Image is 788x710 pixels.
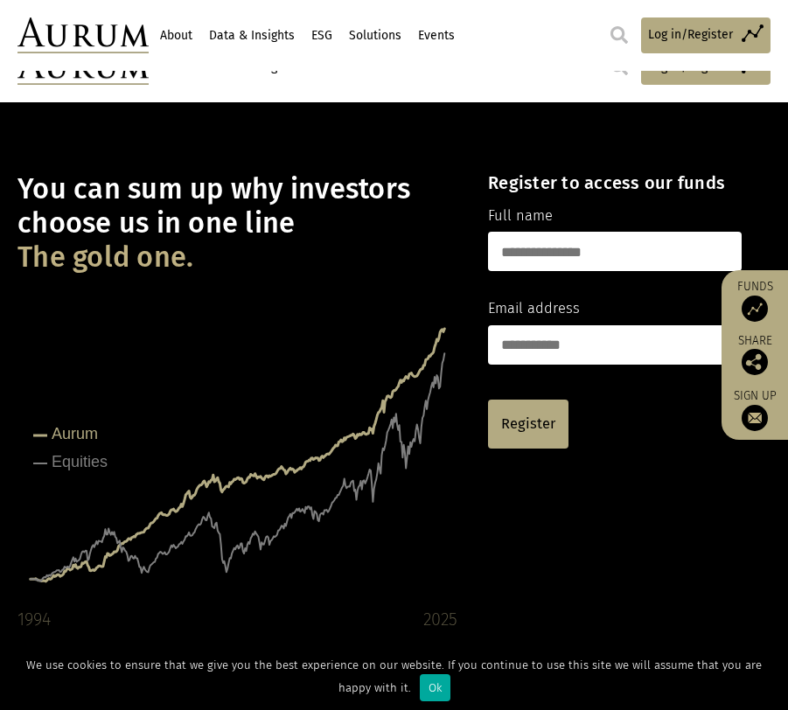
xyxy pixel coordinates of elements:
a: Log in/Register [641,17,771,53]
img: Sign up to our newsletter [742,405,768,431]
tspan: Aurum [52,425,98,442]
img: Share this post [742,349,768,375]
a: Register [488,400,568,449]
label: Full name [488,205,553,227]
label: Email address [488,297,580,320]
a: ESG [309,21,334,51]
h4: Register to access our funds [488,172,742,193]
div: 2025 [423,605,457,633]
span: The gold one. [17,240,193,275]
div: Ok [420,674,450,701]
tspan: Equities [52,453,108,470]
span: Log in/Register [648,25,733,45]
a: Events [415,21,457,51]
a: Data & Insights [206,21,296,51]
div: 1994 [17,605,51,633]
img: search.svg [610,26,628,44]
a: About [157,21,194,51]
a: Sign up [730,388,779,431]
a: Funds [730,279,779,322]
div: Share [730,335,779,375]
h1: You can sum up why investors choose us in one line [17,172,457,275]
a: Solutions [346,21,403,51]
img: Aurum [17,17,149,53]
img: Access Funds [742,296,768,322]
